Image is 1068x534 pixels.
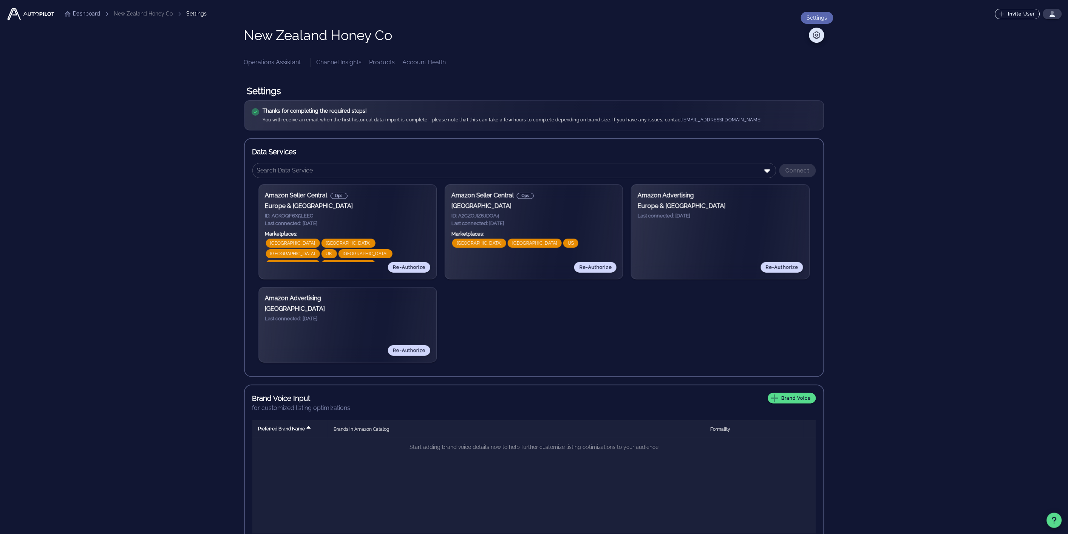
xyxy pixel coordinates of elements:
img: Autopilot [6,6,56,22]
span: [GEOGRAPHIC_DATA] [270,249,315,258]
h3: Brand Voice Input [252,393,311,404]
h5: Marketplaces: [265,230,430,238]
h3: [GEOGRAPHIC_DATA] [451,202,617,211]
span: Re-Authorize [393,265,425,270]
h3: Amazon Seller Central [265,191,430,200]
h3: Data Services [252,146,816,157]
span: US [568,239,574,248]
div: You will receive an email when the first historical data import is complete - please note that th... [263,116,762,124]
span: Re-Authorize [765,265,798,270]
h1: Settings [244,82,824,100]
span: [GEOGRAPHIC_DATA] [270,239,315,248]
button: Invite User [995,9,1040,19]
h5: Last connected: [DATE] [451,220,617,227]
span: [GEOGRAPHIC_DATA] [326,239,371,248]
span: [GEOGRAPHIC_DATA] [343,249,388,258]
td: Start adding brand voice details now to help further customize listing optimizations to your audi... [252,438,816,456]
button: Re-Authorize [761,262,803,273]
span: Re-Authorize [579,265,612,270]
button: Re-Authorize [388,262,430,273]
a: Products [369,58,395,67]
div: for customized listing optimizations [252,404,816,413]
button: Re-Authorize [388,345,430,356]
h5: ID: ACKOQF6X5LEEC [265,212,430,220]
th: Preferred Brand Name: Sorted ascending. Activate to sort descending. [252,420,328,438]
div: Settings [186,10,207,18]
h5: Marketplaces: [451,230,617,238]
h3: Europe & [GEOGRAPHIC_DATA] [638,202,803,211]
h5: ID: A2CZOJIZ6JDOA4 [451,212,617,220]
span: Ops [522,193,529,199]
span: UK [326,249,332,258]
a: Dashboard [65,10,100,18]
a: Account Health [403,58,446,67]
span: Ops [335,193,343,199]
h3: Amazon Seller Central [451,191,617,200]
h3: Amazon Advertising [265,294,430,303]
th: Brands in Amazon Catalog [328,420,705,438]
span: Brand Voice [773,395,811,402]
span: Brands in Amazon Catalog [334,427,389,432]
span: Invite User [1000,11,1035,17]
button: Support [1047,513,1062,528]
span: Re-Authorize [393,348,425,353]
h5: Last connected: [DATE] [265,220,430,227]
button: Brand Voice [768,393,816,404]
span: [GEOGRAPHIC_DATA] [326,260,371,269]
h3: [GEOGRAPHIC_DATA] [265,304,430,314]
span: Preferred Brand Name [258,426,305,432]
h1: New Zealand Honey Co [244,28,393,43]
input: Search Data Service [257,165,761,177]
h3: Europe & [GEOGRAPHIC_DATA] [265,202,430,211]
div: Thanks for completing the required steps! [263,107,762,115]
th: Formality [704,420,736,438]
span: [GEOGRAPHIC_DATA] [457,239,502,248]
a: Operations Assistant [244,58,301,67]
span: [GEOGRAPHIC_DATA] [270,260,315,269]
button: Re-Authorize [574,262,617,273]
h5: Last connected: [DATE] [638,212,803,220]
a: [EMAIL_ADDRESS][DOMAIN_NAME] [682,117,762,123]
a: Channel Insights [317,58,362,67]
h5: Last connected: [DATE] [265,315,430,323]
h3: Amazon Advertising [638,191,803,200]
span: [GEOGRAPHIC_DATA] [512,239,557,248]
span: Formality [710,427,730,432]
